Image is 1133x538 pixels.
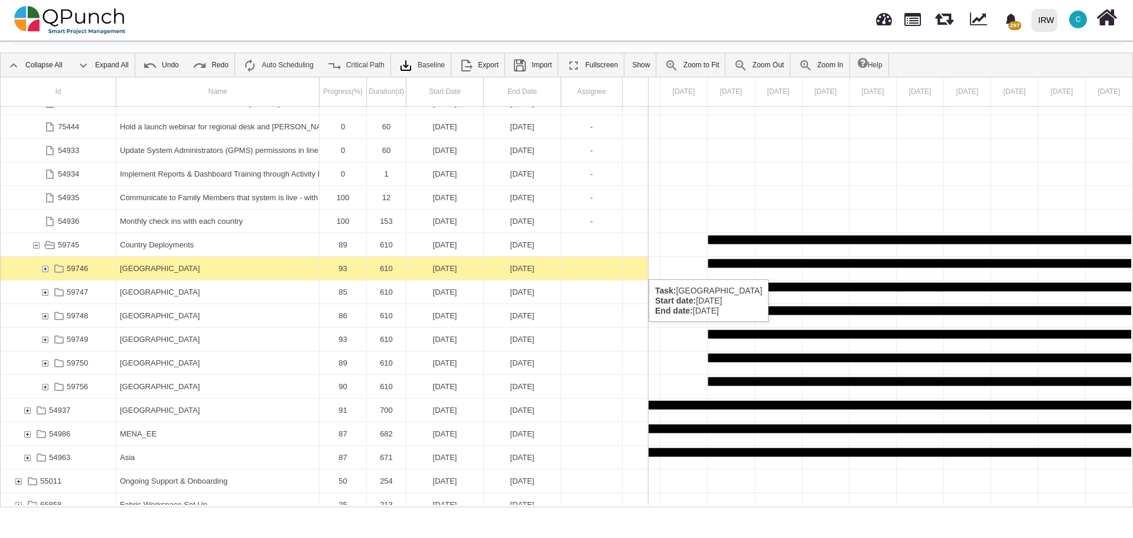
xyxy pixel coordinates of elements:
[67,304,88,327] div: 59748
[323,139,363,162] div: 0
[323,162,363,185] div: 0
[459,58,473,73] img: ic_export_24.4e1404f.png
[370,351,402,374] div: 610
[487,304,557,327] div: [DATE]
[708,77,755,106] div: 01 May 2024
[410,422,480,445] div: [DATE]
[561,77,623,106] div: Assignee
[1,446,648,469] div: Task: Asia Start date: 01-03-2024 End date: 31-12-2025
[406,233,484,256] div: 01-05-2024
[565,139,618,162] div: -
[1,115,116,138] div: 75444
[1096,6,1117,29] i: Home
[484,281,561,304] div: 31-12-2025
[1,257,648,281] div: Task: Ethiopia Start date: 01-05-2024 End date: 31-12-2025
[1008,21,1021,30] span: 297
[799,58,813,73] img: ic_zoom_in.48fceee.png
[399,58,413,73] img: klXqkY5+JZAPre7YVMJ69SE9vgHW7RkaA9STpDBCRd8F60lk8AdY5g6cgTfGkm3cV0d3FrcCHw7UyPBLKa18SAFZQOCAmAAAA...
[58,210,79,233] div: 54936
[484,233,561,256] div: 31-12-2025
[649,279,769,322] div: [GEOGRAPHIC_DATA] [DATE] [DATE]
[561,162,623,185] div: -
[1,422,648,446] div: Task: MENA_EE Start date: 19-02-2024 End date: 31-12-2025
[406,186,484,209] div: 15-07-2024
[116,469,320,493] div: Ongoing Support & Onboarding
[1,233,116,256] div: 59745
[755,77,802,106] div: 02 May 2024
[367,328,406,351] div: 610
[1005,14,1017,26] svg: bell fill
[116,257,320,280] div: Ethiopia
[410,281,480,304] div: [DATE]
[116,115,320,138] div: Hold a launch webinar for regional desk and HoR colleagues
[734,58,748,73] img: ic_zoom_out.687aa02.png
[1,257,116,280] div: 59746
[143,58,157,73] img: ic_undo_24.4502e76.png
[58,162,79,185] div: 54934
[320,233,367,256] div: 89
[487,115,557,138] div: [DATE]
[410,351,480,374] div: [DATE]
[484,304,561,327] div: 31-12-2025
[370,328,402,351] div: 610
[237,53,319,77] a: Auto Scheduling
[370,162,402,185] div: 1
[655,286,676,295] b: Task:
[487,186,557,209] div: [DATE]
[323,210,363,233] div: 100
[561,139,623,162] div: -
[484,493,561,516] div: 30-10-2025
[802,77,849,106] div: 03 May 2024
[70,53,135,77] a: Expand All
[410,139,480,162] div: [DATE]
[40,493,61,516] div: 65858
[487,210,557,233] div: [DATE]
[120,162,315,185] div: Implement Reports & Dashboard Training through Activity Info
[58,115,79,138] div: 75444
[367,399,406,422] div: 700
[1,493,648,517] div: Task: Fabric Workspace Set Up Start date: 01-04-2025 End date: 30-10-2025
[116,77,320,106] div: Name
[1001,9,1021,30] div: Notification
[561,210,623,233] div: -
[67,375,88,398] div: 59756
[1,162,648,186] div: Task: Implement Reports & Dashboard Training through Activity Info Start date: 31-12-2025 End dat...
[320,399,367,422] div: 91
[1,186,648,210] div: Task: Communicate to Family Members that system is live - with all the caveats as needed etc Star...
[49,446,70,469] div: 54963
[120,328,315,351] div: [GEOGRAPHIC_DATA]
[370,210,402,233] div: 153
[116,422,320,445] div: MENA_EE
[320,469,367,493] div: 50
[193,58,207,73] img: ic_redo_24.f94b082.png
[367,304,406,327] div: 610
[320,257,367,280] div: 93
[320,186,367,209] div: 100
[1,186,116,209] div: 54935
[561,53,624,77] a: Fullscreen
[367,233,406,256] div: 610
[120,257,315,280] div: [GEOGRAPHIC_DATA]
[323,422,363,445] div: 87
[67,328,88,351] div: 59749
[1,162,116,185] div: 54934
[406,328,484,351] div: 01-05-2024
[367,186,406,209] div: 12
[410,469,480,493] div: [DATE]
[1,115,648,139] div: Task: Hold a launch webinar for regional desk and HoR colleagues Start date: 01-09-2025 End date:...
[1,399,648,422] div: Task: West Africa Start date: 01-02-2024 End date: 31-12-2025
[487,233,557,256] div: [DATE]
[410,446,480,469] div: [DATE]
[1,375,648,399] div: Task: South Africa Start date: 01-05-2024 End date: 31-12-2025
[137,53,185,77] a: Undo
[323,257,363,280] div: 93
[1,351,116,374] div: 59750
[1,328,648,351] div: Task: South Sudan Start date: 01-05-2024 End date: 31-12-2025
[323,281,363,304] div: 85
[243,58,257,73] img: ic_auto_scheduling_24.ade0d5b.png
[1,210,648,233] div: Task: Monthly check ins with each country Start date: 01-08-2024 End date: 31-12-2024
[120,422,315,445] div: MENA_EE
[76,58,90,73] img: ic_expand_all_24.71e1805.png
[370,375,402,398] div: 610
[1,399,116,422] div: 54937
